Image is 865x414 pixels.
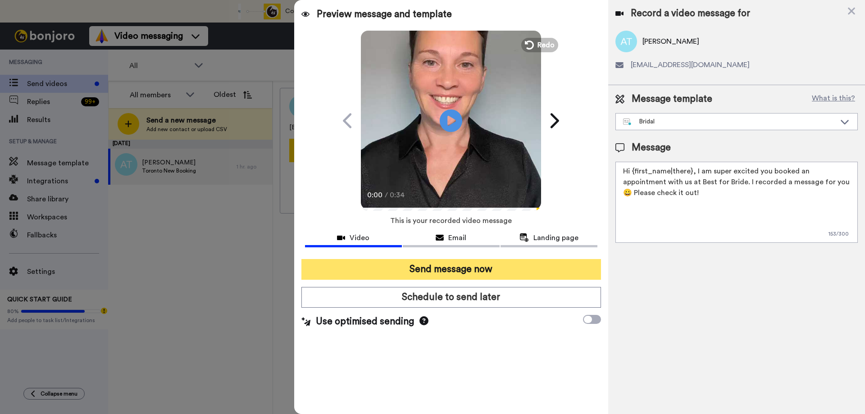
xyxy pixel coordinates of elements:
[385,190,388,200] span: /
[623,117,836,126] div: Bridal
[615,162,858,243] textarea: Hi {first_name|there}, I am super excited you booked an appointment with us at Best for Bride. I ...
[390,211,512,231] span: This is your recorded video message
[301,287,601,308] button: Schedule to send later
[623,118,632,126] img: nextgen-template.svg
[632,141,671,155] span: Message
[301,259,601,280] button: Send message now
[448,232,466,243] span: Email
[533,232,578,243] span: Landing page
[350,232,369,243] span: Video
[316,315,414,328] span: Use optimised sending
[367,190,383,200] span: 0:00
[809,92,858,106] button: What is this?
[390,190,405,200] span: 0:34
[632,92,712,106] span: Message template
